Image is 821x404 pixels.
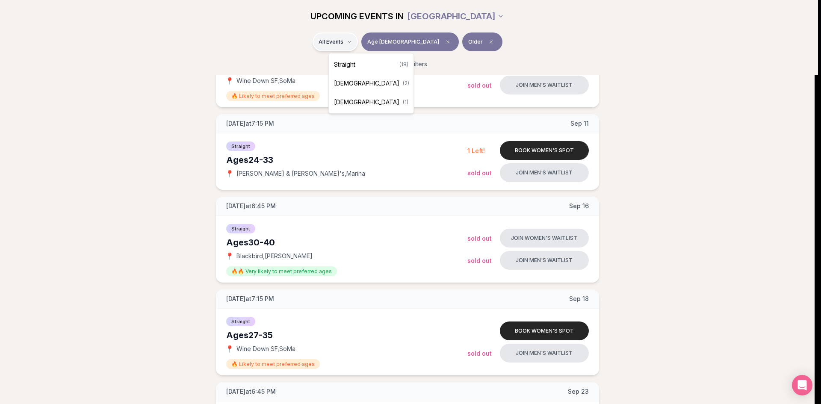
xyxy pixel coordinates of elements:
[403,99,408,106] span: ( 1 )
[334,98,399,106] span: [DEMOGRAPHIC_DATA]
[403,80,409,87] span: ( 2 )
[399,61,408,68] span: ( 18 )
[334,60,355,69] span: Straight
[334,79,399,88] span: [DEMOGRAPHIC_DATA]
